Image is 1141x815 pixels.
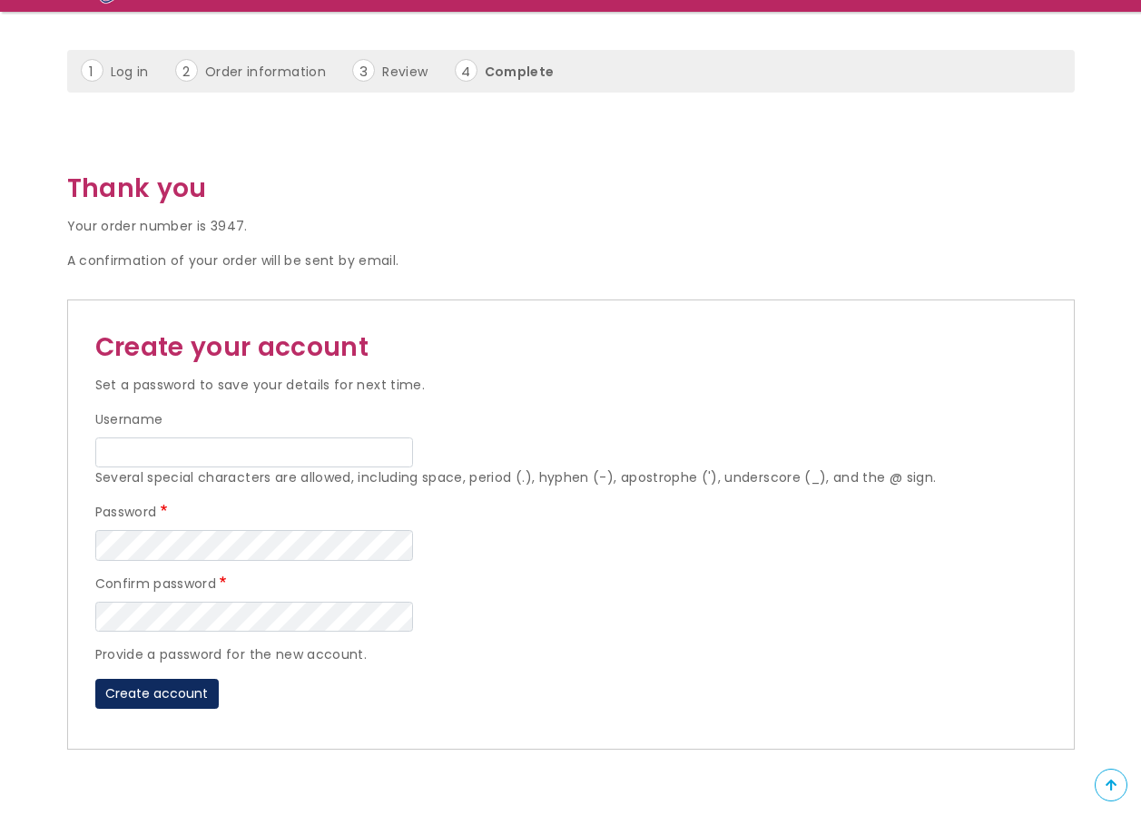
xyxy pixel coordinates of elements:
[95,467,1047,489] div: Several special characters are allowed, including space, period (.), hyphen (-), apostrophe ('), ...
[67,169,1075,210] h2: Thank you
[95,328,1047,368] h2: Create your account
[455,59,577,83] li: Complete
[81,59,172,83] li: Log in
[95,574,231,595] label: Confirm password
[95,375,1047,397] p: Set a password to save your details for next time.
[95,409,163,431] label: Username
[95,502,171,524] label: Password
[352,59,450,83] li: Review
[175,59,349,83] li: Order information
[67,250,1075,272] p: A confirmation of your order will be sent by email.
[95,644,1047,666] div: Provide a password for the new account.
[67,216,1075,238] p: Your order number is 3947.
[95,679,219,710] button: Create account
